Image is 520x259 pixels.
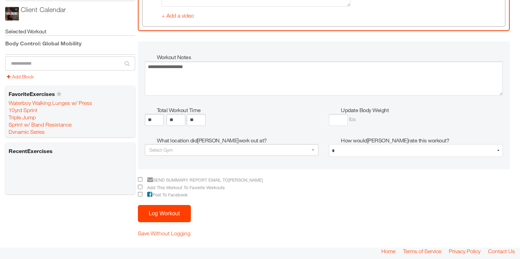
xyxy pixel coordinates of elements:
[157,53,503,61] h5: Workout Notes
[138,192,142,196] input: Post To Facebook
[162,12,194,19] a: + Add a video
[138,230,191,236] a: Save Without Logging
[488,248,515,255] a: Contact Us
[7,145,133,157] h6: Recent Exercises
[9,107,37,114] a: 10yrd Sprint
[138,177,142,182] input: Send summary report email to[PERSON_NAME]
[381,248,396,255] a: Home
[5,39,135,47] div: Body Control: Global Mobility
[341,137,503,144] h5: How would [PERSON_NAME] rate this workout?
[138,185,142,189] input: Add This Workout To Favorite Workouts
[9,99,92,106] a: Waterboy Walking Lunges w/ Press
[7,88,133,99] h6: Favorite Exercises
[157,137,319,144] h5: What location did [PERSON_NAME] work out at?
[9,128,45,135] a: Dynamic Series
[349,116,356,122] span: lbs
[5,7,19,21] img: ios_large.PNG
[157,106,319,114] h5: Total Workout Time
[144,177,263,183] span: Send summary report email to [PERSON_NAME]
[144,192,188,197] span: Post To Facebook
[403,248,441,255] a: Terms of Service
[449,248,480,255] a: Privacy Policy
[149,147,173,153] span: Select Gym
[185,116,187,122] span: :
[9,114,36,121] a: Triple Jump
[5,28,135,35] h5: Selected Workout
[144,185,225,190] span: Add This Workout To Favorite Workouts
[138,205,191,222] button: Log Workout
[341,106,503,114] h5: Update Body Weight
[21,4,66,15] div: Client Calendar
[9,121,72,128] a: Sprint w/ Band Resistance
[7,74,34,79] a: Add Block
